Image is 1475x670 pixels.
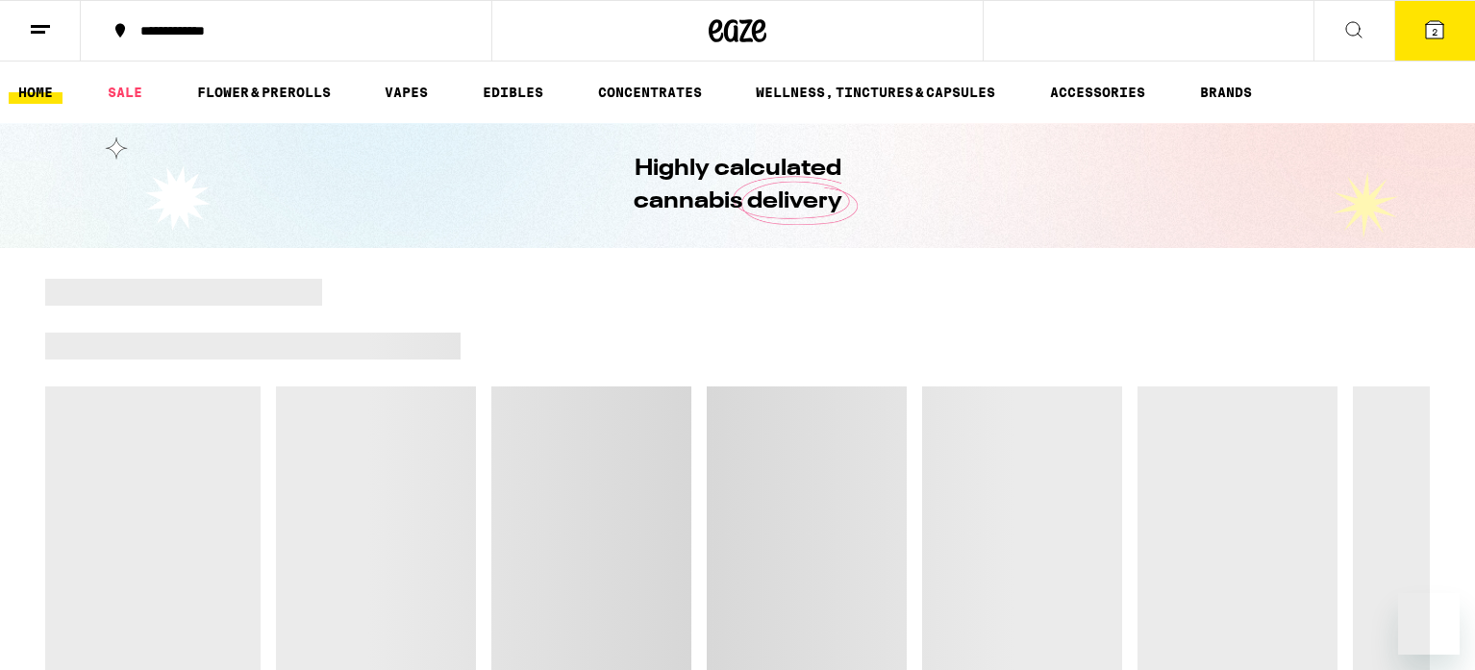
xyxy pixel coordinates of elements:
[375,81,437,104] a: VAPES
[98,81,152,104] a: SALE
[1040,81,1155,104] a: ACCESSORIES
[579,153,896,218] h1: Highly calculated cannabis delivery
[746,81,1005,104] a: WELLNESS, TINCTURES & CAPSULES
[9,81,62,104] a: HOME
[1398,593,1460,655] iframe: Button to launch messaging window
[588,81,712,104] a: CONCENTRATES
[1432,26,1437,37] span: 2
[1394,1,1475,61] button: 2
[187,81,340,104] a: FLOWER & PREROLLS
[1190,81,1262,104] a: BRANDS
[473,81,553,104] a: EDIBLES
